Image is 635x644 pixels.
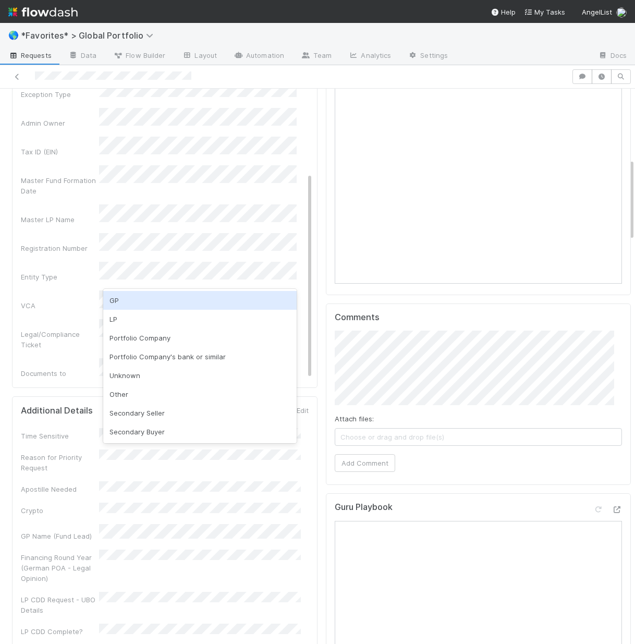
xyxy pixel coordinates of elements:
[340,48,399,65] a: Analytics
[103,310,297,329] div: LP
[8,31,19,40] span: 🌎
[113,50,165,60] span: Flow Builder
[103,329,297,347] div: Portfolio Company
[21,272,99,282] div: Entity Type
[335,312,622,323] h5: Comments
[21,505,99,516] div: Crypto
[21,552,99,584] div: Financing Round Year (German POA - Legal Opinion)
[335,502,393,513] h5: Guru Playbook
[21,531,99,541] div: GP Name (Fund Lead)
[335,454,395,472] button: Add Comment
[491,7,516,17] div: Help
[524,8,565,16] span: My Tasks
[103,422,297,441] div: Secondary Buyer
[21,243,99,253] div: Registration Number
[225,48,292,65] a: Automation
[335,414,374,424] label: Attach files:
[103,385,297,404] div: Other
[8,50,52,60] span: Requests
[21,89,99,100] div: Exception Type
[103,404,297,422] div: Secondary Seller
[335,429,622,445] span: Choose or drag and drop file(s)
[103,366,297,385] div: Unknown
[21,147,99,157] div: Tax ID (EIN)
[590,48,635,65] a: Docs
[524,7,565,17] a: My Tasks
[105,48,174,65] a: Flow Builder
[174,48,225,65] a: Layout
[60,48,105,65] a: Data
[21,452,99,473] div: Reason for Priority Request
[21,368,99,389] div: Documents to Generate
[21,431,99,441] div: Time Sensitive
[103,291,297,310] div: GP
[616,7,627,18] img: avatar_5bf5c33b-3139-4939-a495-cbf9fc6ebf7e.png
[292,48,340,65] a: Team
[21,118,99,128] div: Admin Owner
[21,175,99,196] div: Master Fund Formation Date
[21,406,93,416] h5: Additional Details
[21,594,99,615] div: LP CDD Request - UBO Details
[21,300,99,311] div: VCA
[103,347,297,366] div: Portfolio Company's bank or similar
[582,8,612,16] span: AngelList
[21,329,99,350] div: Legal/Compliance Ticket
[21,484,99,494] div: Apostille Needed
[399,48,456,65] a: Settings
[21,214,99,225] div: Master LP Name
[21,30,158,41] span: *Favorites* > Global Portfolio
[8,3,78,21] img: logo-inverted-e16ddd16eac7371096b0.svg
[21,626,99,637] div: LP CDD Complete?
